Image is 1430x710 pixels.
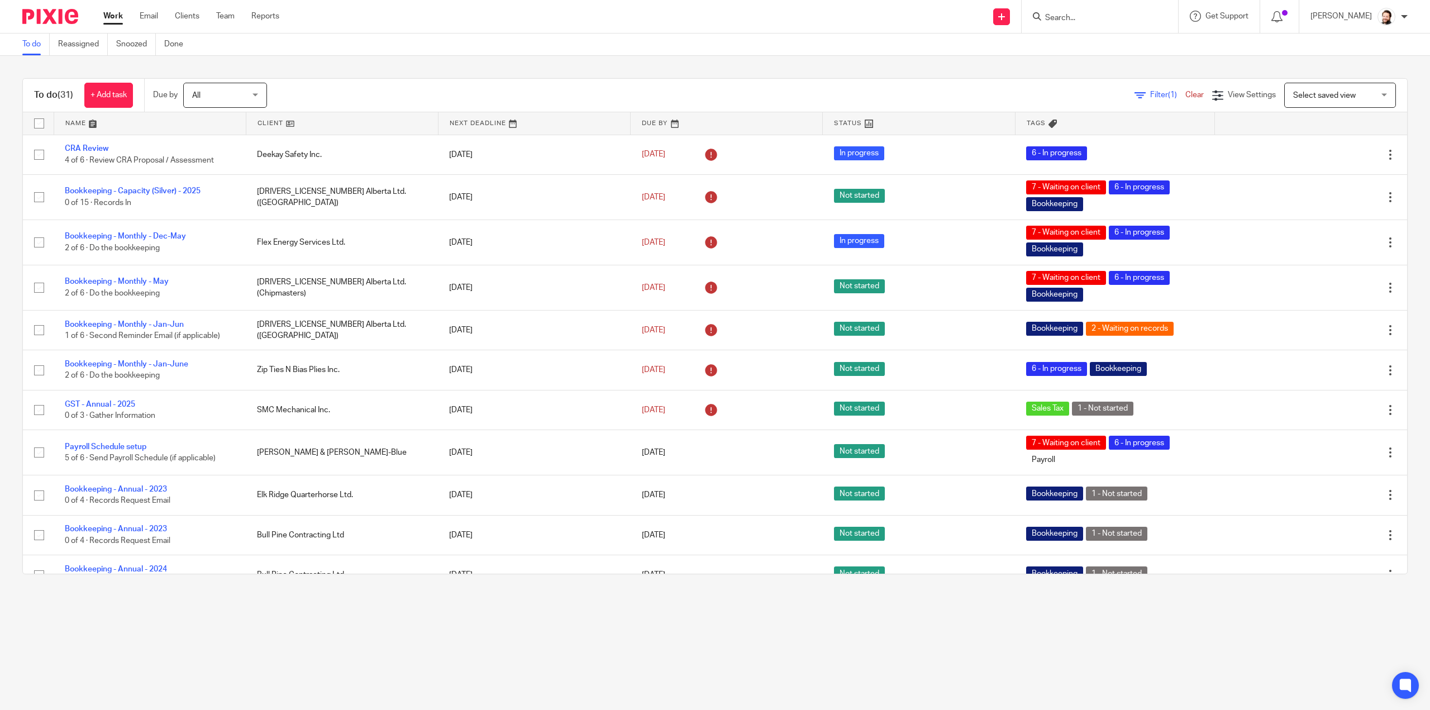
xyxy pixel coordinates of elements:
a: Clients [175,11,199,22]
a: GST - Annual - 2025 [65,401,135,408]
span: Payroll [1026,452,1061,466]
span: [DATE] [642,284,665,292]
a: Reports [251,11,279,22]
a: Bookkeeping - Annual - 2024 [65,565,167,573]
a: Bookkeeping - Monthly - May [65,278,169,285]
span: 7 - Waiting on client [1026,436,1106,450]
span: 0 of 15 · Records In [65,199,131,207]
td: [DATE] [438,135,630,174]
td: Bull Pine Contracting Ltd [246,555,438,595]
span: Tags [1027,120,1046,126]
span: (31) [58,90,73,99]
td: Deekay Safety Inc. [246,135,438,174]
span: Not started [834,279,885,293]
td: [DATE] [438,350,630,390]
span: [DATE] [642,571,665,579]
td: SMC Mechanical Inc. [246,390,438,430]
span: 2 of 6 · Do the bookkeeping [65,244,160,252]
td: [DRIVERS_LICENSE_NUMBER] Alberta Ltd. ([GEOGRAPHIC_DATA]) [246,310,438,350]
td: [DRIVERS_LICENSE_NUMBER] Alberta Ltd. (Chipmasters) [246,265,438,310]
a: CRA Review [65,145,108,153]
span: [DATE] [642,491,665,499]
a: Snoozed [116,34,156,55]
span: 7 - Waiting on client [1026,271,1106,285]
span: 0 of 4 · Records Request Email [65,497,170,505]
span: (1) [1168,91,1177,99]
span: Bookkeeping [1090,362,1147,376]
h1: To do [34,89,73,101]
span: Get Support [1205,12,1248,20]
a: Bookkeeping - Capacity (Silver) - 2025 [65,187,201,195]
td: [DATE] [438,515,630,555]
span: 6 - In progress [1109,436,1170,450]
span: 1 - Not started [1086,527,1147,541]
span: Not started [834,362,885,376]
td: [DRIVERS_LICENSE_NUMBER] Alberta Ltd. ([GEOGRAPHIC_DATA]) [246,174,438,220]
span: 6 - In progress [1109,271,1170,285]
span: [DATE] [642,239,665,246]
span: 2 of 6 · Do the bookkeeping [65,372,160,380]
td: [PERSON_NAME] & [PERSON_NAME]-Blue [246,430,438,475]
p: Due by [153,89,178,101]
span: 6 - In progress [1026,362,1087,376]
span: 1 of 6 · Second Reminder Email (if applicable) [65,332,220,340]
a: Reassigned [58,34,108,55]
a: To do [22,34,50,55]
a: Bookkeeping - Monthly - Jan-Jun [65,321,184,328]
span: 7 - Waiting on client [1026,180,1106,194]
span: Not started [834,527,885,541]
a: Bookkeeping - Monthly - Dec-May [65,232,186,240]
a: Done [164,34,192,55]
span: 1 - Not started [1072,402,1133,416]
span: Not started [834,487,885,501]
span: 1 - Not started [1086,566,1147,580]
td: Flex Energy Services Ltd. [246,220,438,265]
a: Work [103,11,123,22]
td: Bull Pine Contracting Ltd [246,515,438,555]
a: Bookkeeping - Monthly - Jan-June [65,360,188,368]
span: 6 - In progress [1109,180,1170,194]
span: Not started [834,402,885,416]
span: [DATE] [642,531,665,539]
span: 2 of 6 · Do the bookkeeping [65,289,160,297]
td: [DATE] [438,555,630,595]
span: Sales Tax [1026,402,1069,416]
span: [DATE] [642,366,665,374]
span: 4 of 6 · Review CRA Proposal / Assessment [65,156,214,164]
span: 0 of 4 · Records Request Email [65,537,170,545]
span: Bookkeeping [1026,527,1083,541]
span: Bookkeeping [1026,566,1083,580]
a: + Add task [84,83,133,108]
span: 7 - Waiting on client [1026,226,1106,240]
a: Clear [1185,91,1204,99]
input: Search [1044,13,1145,23]
span: Not started [834,189,885,203]
span: Bookkeeping [1026,288,1083,302]
span: [DATE] [642,151,665,159]
img: Pixie [22,9,78,24]
span: All [192,92,201,99]
span: 5 of 6 · Send Payroll Schedule (if applicable) [65,454,216,462]
td: Elk Ridge Quarterhorse Ltd. [246,475,438,515]
span: Bookkeeping [1026,242,1083,256]
td: [DATE] [438,174,630,220]
a: Bookkeeping - Annual - 2023 [65,525,167,533]
span: [DATE] [642,193,665,201]
a: Email [140,11,158,22]
span: 1 - Not started [1086,487,1147,501]
span: [DATE] [642,449,665,456]
span: Select saved view [1293,92,1356,99]
a: Payroll Schedule setup [65,443,146,451]
span: [DATE] [642,406,665,414]
td: [DATE] [438,390,630,430]
td: [DATE] [438,475,630,515]
span: View Settings [1228,91,1276,99]
span: Not started [834,444,885,458]
span: Bookkeeping [1026,322,1083,336]
p: [PERSON_NAME] [1310,11,1372,22]
td: [DATE] [438,430,630,475]
td: [DATE] [438,310,630,350]
span: In progress [834,234,884,248]
a: Team [216,11,235,22]
span: 6 - In progress [1109,226,1170,240]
